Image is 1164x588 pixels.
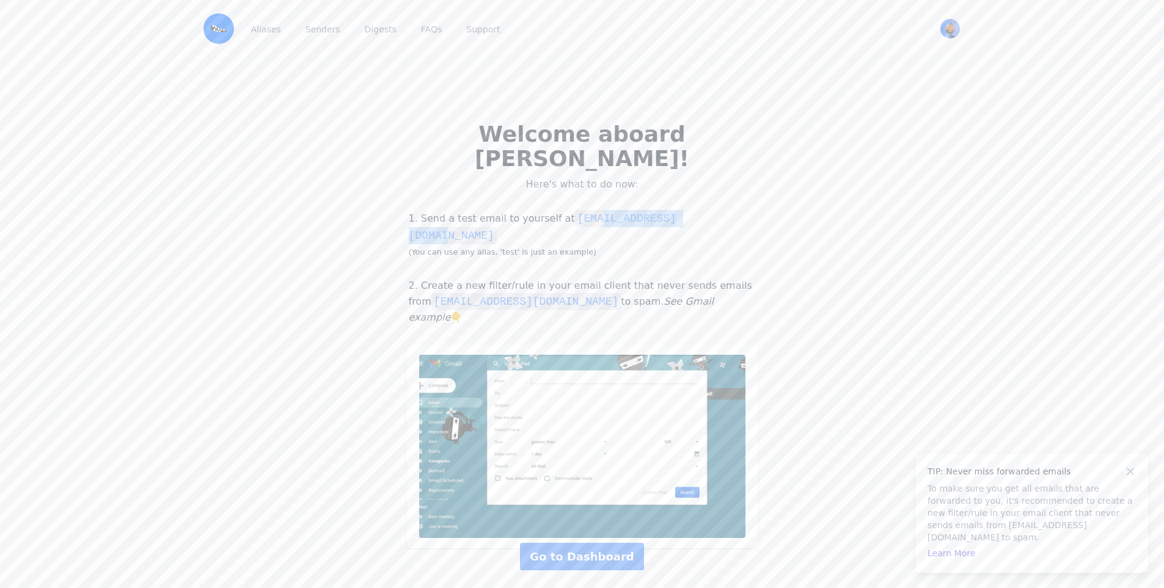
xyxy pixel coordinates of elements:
a: Learn More [928,548,975,558]
small: (You can use any alias, 'test' is just an example) [409,247,597,256]
p: 1. Send a test email to yourself at [406,210,758,259]
button: User menu [939,18,961,40]
h2: Welcome aboard [PERSON_NAME]! [445,122,719,171]
img: Email Monster [203,13,234,44]
p: Here's what to do now: [445,178,719,191]
h4: TIP: Never miss forwarded emails [928,465,1137,477]
i: See Gmail example [409,296,714,323]
img: james's Avatar [940,19,960,38]
p: To make sure you get all emails that are forwarded to you, it's recommended to create a new filte... [928,482,1137,543]
a: Go to Dashboard [520,543,643,570]
p: 2. Create a new filter/rule in your email client that never sends emails from to spam. 👇 [406,278,758,325]
img: Add noreply@eml.monster to a Never Send to Spam filter in Gmail [419,355,745,538]
code: [EMAIL_ADDRESS][DOMAIN_NAME] [409,210,676,244]
code: [EMAIL_ADDRESS][DOMAIN_NAME] [431,293,621,310]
